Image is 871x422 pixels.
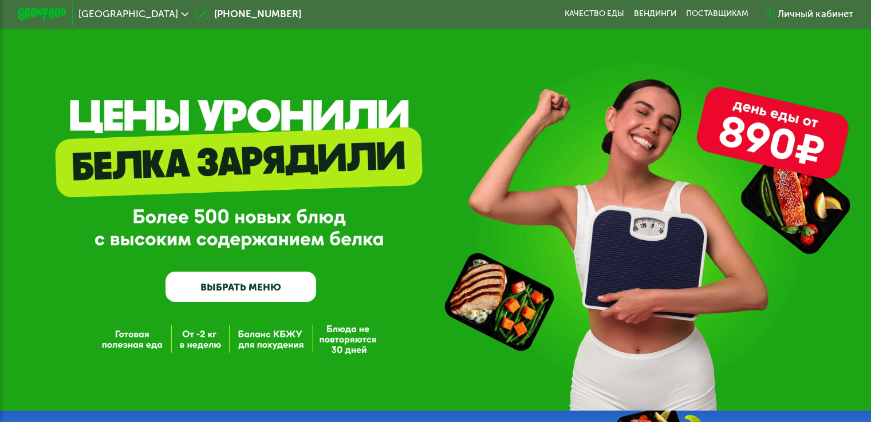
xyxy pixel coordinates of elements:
div: поставщикам [686,9,748,19]
a: ВЫБРАТЬ МЕНЮ [165,272,316,302]
a: [PHONE_NUMBER] [195,7,301,21]
div: Личный кабинет [778,7,853,21]
a: Качество еды [565,9,624,19]
span: [GEOGRAPHIC_DATA] [78,9,178,19]
a: Вендинги [634,9,676,19]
